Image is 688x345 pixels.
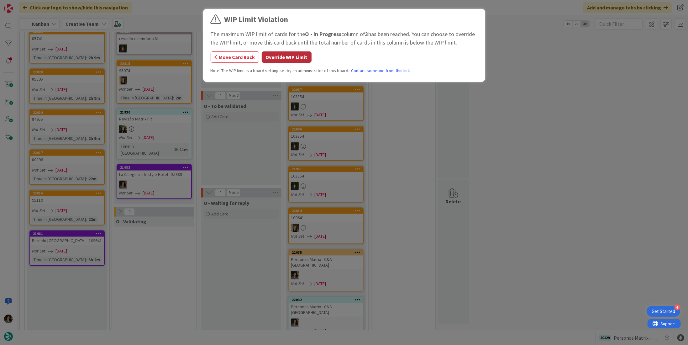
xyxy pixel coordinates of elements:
[211,30,478,47] div: The maximum WIP limit of cards for the column of has been reached. You can choose to override the...
[647,306,680,317] div: Open Get Started checklist, remaining modules: 4
[211,51,259,63] button: Move Card Back
[13,1,29,8] span: Support
[365,30,369,38] b: 3
[652,308,675,315] div: Get Started
[351,67,410,74] a: Contact someone from this list.
[305,30,342,38] b: O - In Progress
[211,67,478,74] div: Note: The WIP limit is a board setting set by an administrator of this board.
[675,305,680,310] div: 4
[224,14,288,25] div: WIP Limit Violation
[262,51,312,63] button: Override WIP Limit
